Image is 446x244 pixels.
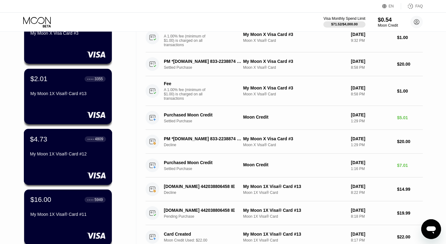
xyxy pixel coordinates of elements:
[397,187,423,192] div: $14.99
[397,234,423,239] div: $22.00
[351,32,392,37] div: [DATE]
[164,65,247,70] div: Settled Purchase
[164,143,247,147] div: Decline
[351,208,392,213] div: [DATE]
[243,32,346,37] div: My Moon X Visa Card #3
[243,136,346,141] div: My Moon X Visa Card #3
[146,52,423,76] div: PM *[DOMAIN_NAME] 833-2238874 USSettled PurchaseMy Moon X Visa Card #3Moon X Visa® Card[DATE]8:58...
[389,4,394,8] div: EN
[243,184,346,189] div: My Moon 1X Visa® Card #13
[87,199,94,201] div: ● ● ● ●
[351,59,392,64] div: [DATE]
[24,8,112,64] div: $0.54● ● ● ●2150My Moon X Visa Card #3
[164,160,241,165] div: Purchased Moon Credit
[243,162,346,167] div: Moon Credit
[87,78,94,80] div: ● ● ● ●
[397,163,423,168] div: $7.01
[397,62,423,67] div: $20.00
[351,167,392,171] div: 1:16 PM
[146,130,423,154] div: PM *[DOMAIN_NAME] 833-2238874 USDeclineMy Moon X Visa Card #3Moon X Visa® Card[DATE]1:29 PM$20.00
[94,77,103,81] div: 3355
[164,88,210,101] div: A 1.00% fee (minimum of $1.00) is charged on all transactions
[351,232,392,237] div: [DATE]
[351,238,392,242] div: 8:17 PM
[164,167,247,171] div: Settled Purchase
[24,69,112,124] div: $2.01● ● ● ●3355My Moon 1X Visa® Card #13
[146,177,423,201] div: [DOMAIN_NAME] 442038806458 IEDeclineMy Moon 1X Visa® Card #13Moon 1X Visa® Card[DATE]8:22 PM$14.99
[397,139,423,144] div: $20.00
[351,143,392,147] div: 1:29 PM
[351,214,392,219] div: 8:18 PM
[243,59,346,64] div: My Moon X Visa Card #3
[243,190,346,195] div: Moon 1X Visa® Card
[94,198,103,202] div: 5949
[397,89,423,94] div: $1.00
[146,154,423,177] div: Purchased Moon CreditSettled PurchaseMoon Credit[DATE]1:16 PM$7.01
[351,184,392,189] div: [DATE]
[351,190,392,195] div: 8:22 PM
[397,35,423,40] div: $1.00
[146,201,423,225] div: [DOMAIN_NAME] 442038806458 IEPending PurchaseMy Moon 1X Visa® Card #13Moon 1X Visa® Card[DATE]8:1...
[323,16,365,28] div: Visa Monthly Spend Limit$71.52/$4,000.00
[421,219,441,239] iframe: Button to launch messaging window
[164,214,247,219] div: Pending Purchase
[351,160,392,165] div: [DATE]
[146,23,423,52] div: FeeA 1.00% fee (minimum of $1.00) is charged on all transactionsMy Moon X Visa Card #3Moon X Visa...
[164,190,247,195] div: Decline
[164,34,210,47] div: A 1.00% fee (minimum of $1.00) is charged on all transactions
[378,17,398,28] div: $0.54Moon Credit
[323,16,365,21] div: Visa Monthly Spend Limit
[243,214,346,219] div: Moon 1X Visa® Card
[382,3,401,9] div: EN
[243,85,346,90] div: My Moon X Visa Card #3
[351,112,392,117] div: [DATE]
[164,184,241,189] div: [DOMAIN_NAME] 442038806458 IE
[243,208,346,213] div: My Moon 1X Visa® Card #13
[243,238,346,242] div: Moon 1X Visa® Card
[30,212,106,217] div: My Moon 1X Visa® Card #11
[164,136,241,141] div: PM *[DOMAIN_NAME] 833-2238874 US
[351,38,392,43] div: 9:32 PM
[331,22,358,26] div: $71.52 / $4,000.00
[243,143,346,147] div: Moon X Visa® Card
[243,65,346,70] div: Moon X Visa® Card
[88,138,94,140] div: ● ● ● ●
[351,65,392,70] div: 8:58 PM
[397,115,423,120] div: $5.01
[351,136,392,141] div: [DATE]
[164,59,241,64] div: PM *[DOMAIN_NAME] 833-2238874 US
[146,106,423,130] div: Purchased Moon CreditSettled PurchaseMoon Credit[DATE]1:29 PM$5.01
[164,238,247,242] div: Moon Credit Used: $22.00
[351,119,392,123] div: 1:29 PM
[30,135,47,143] div: $4.73
[397,211,423,216] div: $19.99
[164,119,247,123] div: Settled Purchase
[378,17,398,23] div: $0.54
[164,112,241,117] div: Purchased Moon Credit
[164,208,241,213] div: [DOMAIN_NAME] 442038806458 IE
[378,23,398,28] div: Moon Credit
[30,31,106,36] div: My Moon X Visa Card #3
[30,196,51,204] div: $16.00
[95,137,103,141] div: 4809
[24,129,112,185] div: $4.73● ● ● ●4809My Moon 1X Visa® Card #12
[243,92,346,96] div: Moon X Visa® Card
[164,81,207,86] div: Fee
[30,91,106,96] div: My Moon 1X Visa® Card #13
[30,75,47,83] div: $2.01
[351,85,392,90] div: [DATE]
[30,151,106,156] div: My Moon 1X Visa® Card #12
[243,115,346,120] div: Moon Credit
[351,92,392,96] div: 8:58 PM
[243,232,346,237] div: My Moon 1X Visa® Card #13
[401,3,423,9] div: FAQ
[415,4,423,8] div: FAQ
[146,76,423,106] div: FeeA 1.00% fee (minimum of $1.00) is charged on all transactionsMy Moon X Visa Card #3Moon X Visa...
[164,232,241,237] div: Card Created
[243,38,346,43] div: Moon X Visa® Card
